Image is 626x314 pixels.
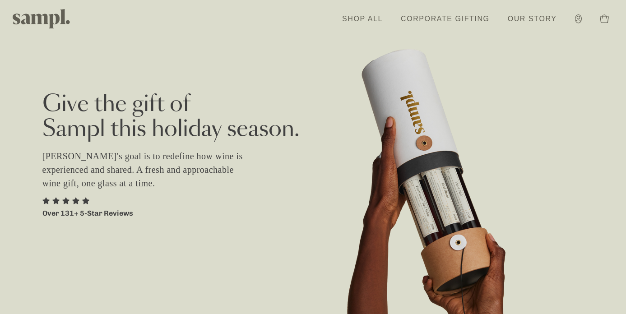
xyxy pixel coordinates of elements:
[396,9,494,29] a: Corporate Gifting
[338,9,387,29] a: Shop All
[42,208,133,219] p: Over 131+ 5-Star Reviews
[42,149,255,190] p: [PERSON_NAME]'s goal is to redefine how wine is experienced and shared. A fresh and approachable ...
[503,9,561,29] a: Our Story
[13,9,70,28] img: Sampl logo
[42,92,584,142] h2: Give the gift of Sampl this holiday season.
